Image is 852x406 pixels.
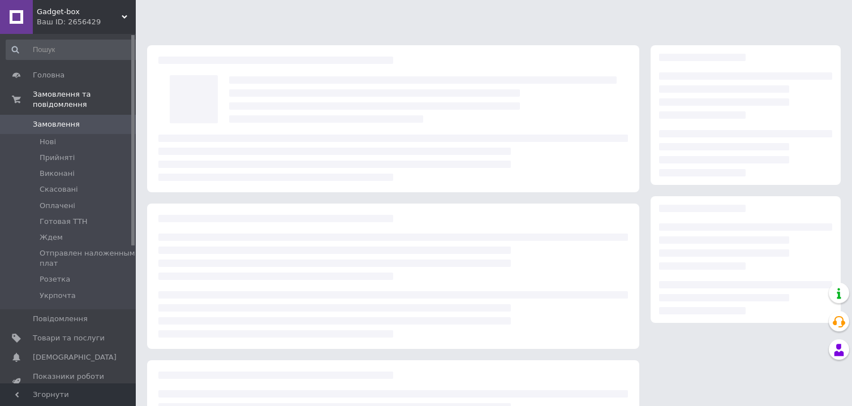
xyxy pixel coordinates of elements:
span: Замовлення та повідомлення [33,89,136,110]
span: Товари та послуги [33,333,105,343]
span: Скасовані [40,184,78,195]
span: Нові [40,137,56,147]
span: Прийняті [40,153,75,163]
span: Gadget-box [37,7,122,17]
span: Повідомлення [33,314,88,324]
span: Ждем [40,232,63,243]
span: Укрпочта [40,291,76,301]
span: Замовлення [33,119,80,129]
span: Виконані [40,169,75,179]
span: Отправлен наложенным плат [40,248,140,269]
input: Пошук [6,40,141,60]
span: Оплачені [40,201,75,211]
span: Головна [33,70,64,80]
span: Розетка [40,274,70,284]
div: Ваш ID: 2656429 [37,17,136,27]
span: [DEMOGRAPHIC_DATA] [33,352,117,362]
span: Готовая ТТН [40,217,88,227]
span: Показники роботи компанії [33,372,105,392]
